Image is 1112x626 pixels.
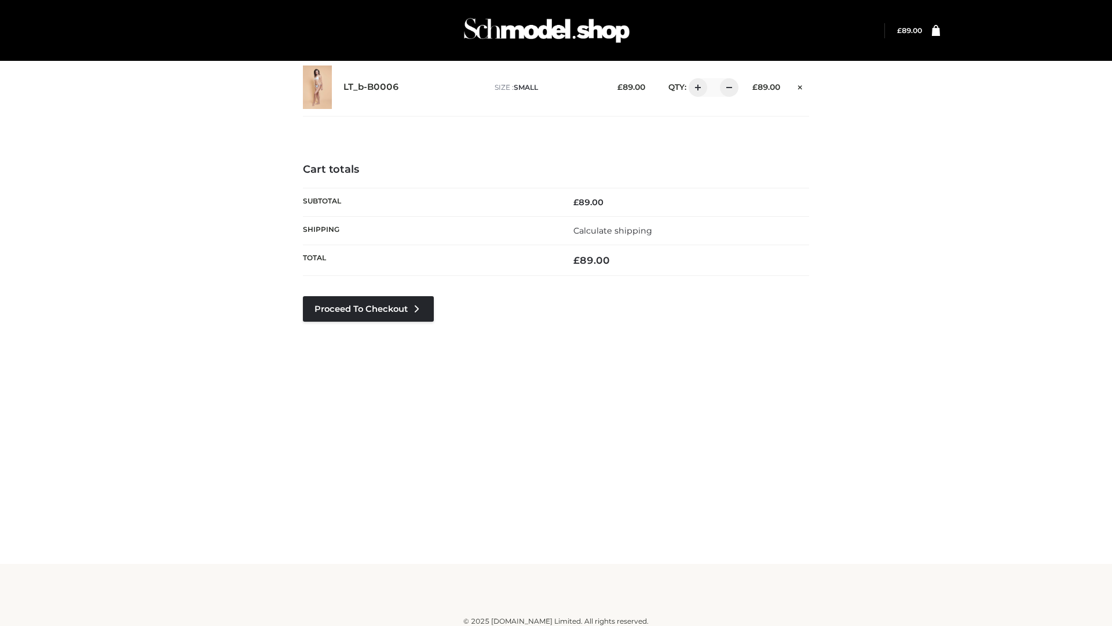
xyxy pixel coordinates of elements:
div: QTY: [657,78,734,97]
a: £89.00 [897,26,922,35]
p: size : [495,82,599,93]
span: £ [573,197,579,208]
bdi: 89.00 [617,82,645,92]
bdi: 89.00 [752,82,780,92]
a: LT_b-B0006 [343,82,399,93]
span: £ [617,82,623,92]
span: £ [752,82,758,92]
span: £ [897,26,902,35]
bdi: 89.00 [573,197,603,208]
bdi: 89.00 [897,26,922,35]
th: Total [303,245,556,276]
img: Schmodel Admin 964 [460,8,634,53]
th: Subtotal [303,188,556,216]
a: Calculate shipping [573,225,652,236]
th: Shipping [303,216,556,245]
a: Proceed to Checkout [303,296,434,322]
span: £ [573,254,580,266]
span: SMALL [514,83,538,92]
bdi: 89.00 [573,254,610,266]
a: Remove this item [792,78,809,93]
h4: Cart totals [303,163,809,176]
